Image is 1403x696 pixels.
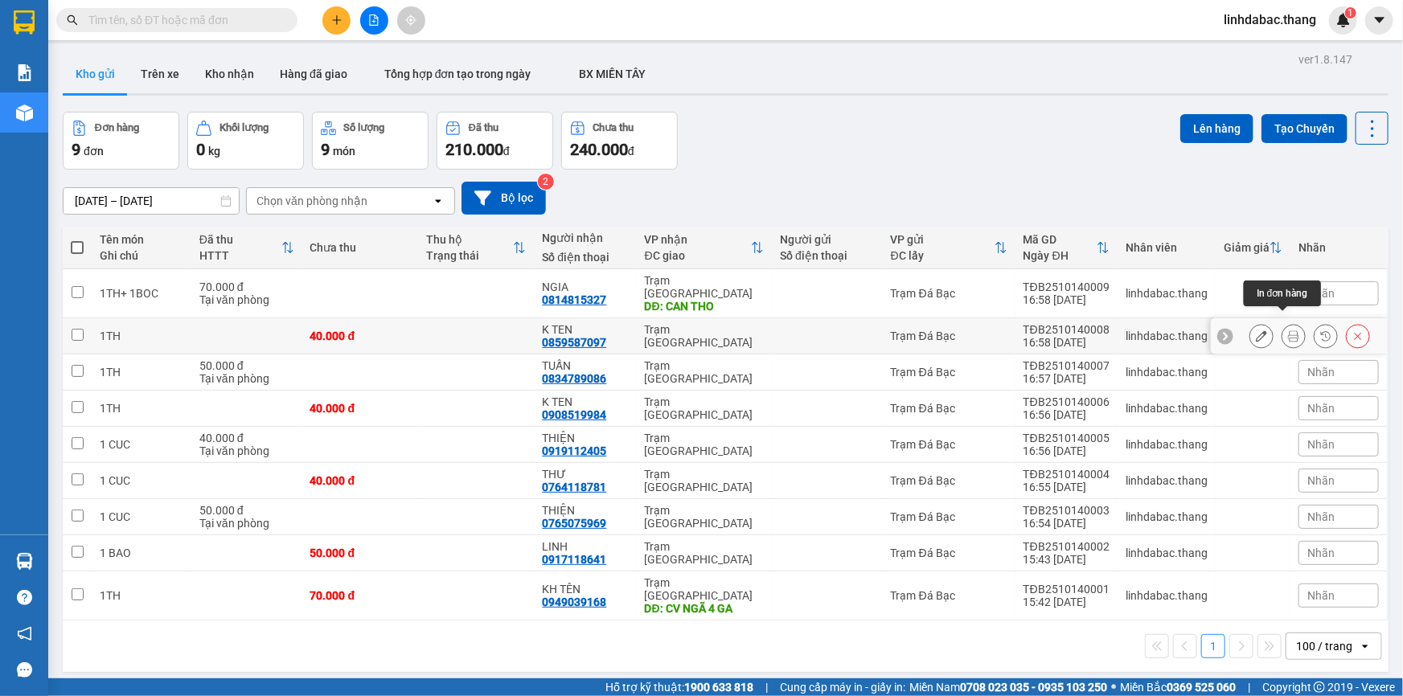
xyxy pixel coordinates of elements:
[580,68,646,80] span: BX MIỀN TÂY
[1307,510,1335,523] span: Nhãn
[883,227,1015,269] th: Toggle SortBy
[637,227,772,269] th: Toggle SortBy
[645,274,764,300] div: Trạm [GEOGRAPHIC_DATA]
[1307,547,1335,559] span: Nhãn
[1024,408,1110,421] div: 16:56 [DATE]
[1126,474,1208,487] div: linhdabac.thang
[84,145,104,158] span: đơn
[100,589,183,602] div: 1TH
[891,249,995,262] div: ĐC lấy
[310,402,410,415] div: 40.000 đ
[628,145,634,158] span: đ
[1248,678,1250,696] span: |
[542,444,606,457] div: 0919112405
[1359,640,1372,653] svg: open
[312,112,429,170] button: Số lượng9món
[100,287,183,300] div: 1TH+ 1BOC
[100,249,183,262] div: Ghi chú
[310,330,410,342] div: 40.000 đ
[418,227,534,269] th: Toggle SortBy
[542,517,606,530] div: 0765075969
[1126,438,1208,451] div: linhdabac.thang
[1126,330,1208,342] div: linhdabac.thang
[360,6,388,35] button: file-add
[891,547,1007,559] div: Trạm Đá Bạc
[1024,293,1110,306] div: 16:58 [DATE]
[542,540,628,553] div: LINH
[100,547,183,559] div: 1 BAO
[542,432,628,444] div: THIỆN
[310,241,410,254] div: Chưa thu
[891,589,1007,602] div: Trạm Đá Bạc
[1024,540,1110,553] div: TĐB2510140002
[542,553,606,566] div: 0917118641
[1201,634,1225,658] button: 1
[1111,684,1116,690] span: ⚪️
[72,140,80,159] span: 9
[542,231,628,244] div: Người nhận
[542,251,628,264] div: Số điện thoại
[267,55,360,93] button: Hàng đã giao
[1024,517,1110,530] div: 16:54 [DATE]
[645,249,751,262] div: ĐC giao
[196,140,205,159] span: 0
[426,233,513,246] div: Thu hộ
[12,105,37,122] span: CR :
[1307,438,1335,451] span: Nhãn
[645,468,764,493] div: Trạm [GEOGRAPHIC_DATA]
[17,662,32,678] span: message
[1244,280,1321,306] div: In đơn hàng
[437,112,553,170] button: Đã thu210.000đ
[1126,241,1208,254] div: Nhân viên
[333,145,355,158] span: món
[891,510,1007,523] div: Trạm Đá Bạc
[1024,553,1110,566] div: 15:43 [DATE]
[321,140,330,159] span: 9
[310,474,410,487] div: 40.000 đ
[1224,241,1270,254] div: Giảm giá
[1216,227,1290,269] th: Toggle SortBy
[1024,583,1110,596] div: TĐB2510140001
[199,432,294,444] div: 40.000 đ
[14,14,93,52] div: Trạm Đá Bạc
[891,366,1007,379] div: Trạm Đá Bạc
[1024,359,1110,372] div: TĐB2510140007
[542,336,606,349] div: 0859587097
[199,293,294,306] div: Tại văn phòng
[95,122,139,133] div: Đơn hàng
[1307,287,1335,300] span: Nhãn
[1024,444,1110,457] div: 16:56 [DATE]
[765,678,768,696] span: |
[105,14,268,52] div: Trạm [GEOGRAPHIC_DATA]
[199,444,294,457] div: Tại văn phòng
[88,11,278,29] input: Tìm tên, số ĐT hoặc mã đơn
[100,474,183,487] div: 1 CUC
[1296,638,1352,654] div: 100 / trang
[645,323,764,349] div: Trạm [GEOGRAPHIC_DATA]
[17,626,32,641] span: notification
[891,233,995,246] div: VP gửi
[469,122,498,133] div: Đã thu
[1126,402,1208,415] div: linhdabac.thang
[542,395,628,408] div: K TEN
[542,280,628,293] div: NGIA
[397,6,425,35] button: aim
[561,112,678,170] button: Chưa thu240.000đ
[1372,13,1387,27] span: caret-down
[16,104,33,121] img: warehouse-icon
[14,15,39,32] span: Gửi:
[1336,13,1351,27] img: icon-new-feature
[17,590,32,605] span: question-circle
[780,233,875,246] div: Người gửi
[100,233,183,246] div: Tên món
[405,14,416,26] span: aim
[1261,114,1348,143] button: Tạo Chuyến
[1180,114,1253,143] button: Lên hàng
[100,366,183,379] div: 1TH
[128,55,192,93] button: Trên xe
[219,122,269,133] div: Khối lượng
[192,55,267,93] button: Kho nhận
[542,359,628,372] div: TUẤN
[645,432,764,457] div: Trạm [GEOGRAPHIC_DATA]
[1024,481,1110,493] div: 16:55 [DATE]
